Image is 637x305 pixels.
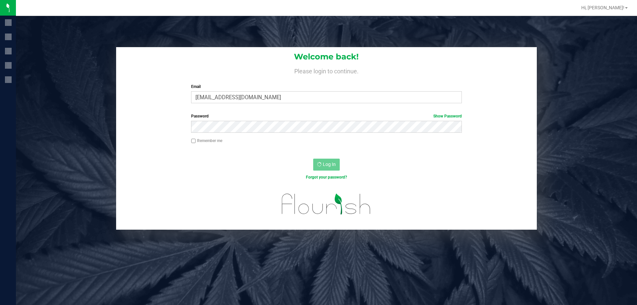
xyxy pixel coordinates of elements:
[274,187,379,221] img: flourish_logo.svg
[306,175,347,180] a: Forgot your password?
[433,114,462,118] a: Show Password
[191,114,209,118] span: Password
[313,159,340,171] button: Log In
[191,138,222,144] label: Remember me
[323,162,336,167] span: Log In
[116,52,537,61] h1: Welcome back!
[191,84,461,90] label: Email
[581,5,624,10] span: Hi, [PERSON_NAME]!
[116,66,537,74] h4: Please login to continue.
[191,139,196,143] input: Remember me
